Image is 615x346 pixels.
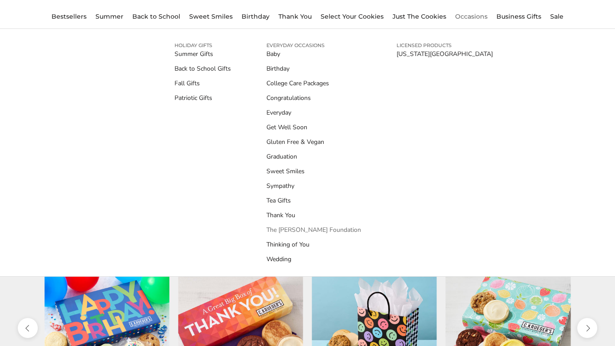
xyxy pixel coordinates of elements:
[266,225,361,235] a: The [PERSON_NAME] Foundation
[278,12,312,20] a: Thank You
[266,255,361,264] a: Wedding
[393,12,446,20] a: Just The Cookies
[266,49,361,59] a: Baby
[397,49,493,59] a: [US_STATE][GEOGRAPHIC_DATA]
[266,64,361,73] a: Birthday
[266,196,361,205] a: Tea Gifts
[132,12,180,20] a: Back to School
[52,12,87,20] a: Bestsellers
[266,108,361,117] a: Everyday
[189,12,233,20] a: Sweet Smiles
[175,93,231,103] a: Patriotic Gifts
[175,41,231,49] a: HOLIDAY GIFTS
[175,64,231,73] a: Back to School Gifts
[95,12,123,20] a: Summer
[397,41,493,49] a: LICENSED PRODUCTS
[550,12,563,20] a: Sale
[266,181,361,191] a: Sympathy
[266,41,361,49] a: EVERYDAY OCCASIONS
[175,49,231,59] a: Summer Gifts
[175,79,231,88] a: Fall Gifts
[266,79,361,88] a: College Care Packages
[266,93,361,103] a: Congratulations
[496,12,541,20] a: Business Gifts
[266,211,361,220] a: Thank You
[266,123,361,132] a: Get Well Soon
[266,152,361,161] a: Graduation
[242,12,270,20] a: Birthday
[266,240,361,249] a: Thinking of You
[455,12,488,20] a: Occasions
[266,167,361,176] a: Sweet Smiles
[266,137,361,147] a: Gluten Free & Vegan
[321,12,384,20] a: Select Your Cookies
[18,318,38,338] button: previous
[577,318,597,338] button: next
